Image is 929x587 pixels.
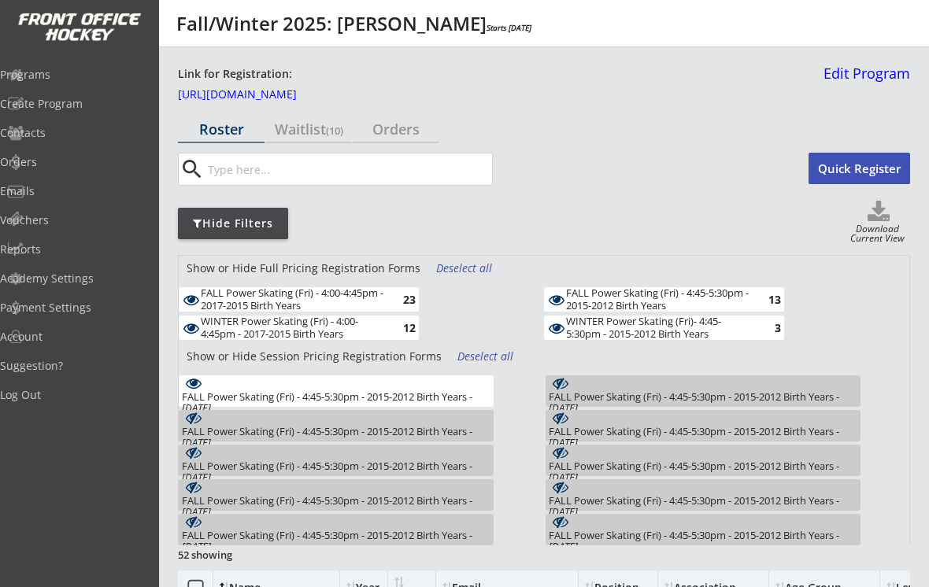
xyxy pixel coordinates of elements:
div: Deselect all [457,349,516,364]
em: [DATE] [549,435,578,449]
div: FALL Power Skating (Fri) - 4:45-5:30pm - 2015-2012 Birth Years [549,426,857,449]
div: FALL Power Skating (Fri) - 4:45-5:30pm - 2015-2012 Birth Years - [182,460,490,483]
div: 23 [384,293,416,305]
div: FALL Power Skating (Fri) - 4:45-5:30pm - 2015-2012 Birth Years [566,287,749,312]
img: FOH%20White%20Logo%20Transparent.png [17,13,142,42]
em: [DATE] [182,504,211,519]
div: FALL Power Skating (Fri) - 4:45-5:30pm - 2015-2012 Birth Years [182,426,490,449]
button: Click to download full roster. Your browser settings may try to block it, check your security set... [847,201,910,224]
div: FALL Power Skating (Fri) - 4:45-5:30pm - 2015-2012 Birth Years - [549,530,857,552]
div: Show or Hide Full Pricing Registration Forms [179,260,428,276]
div: FALL Power Skating (Fri) - 4:45-5:30pm - 2015-2012 Birth Years - [549,426,857,449]
div: Link for Registration: [178,66,294,83]
div: Show or Hide Session Pricing Registration Forms [179,349,450,364]
div: 13 [749,293,781,305]
a: Edit Program [817,66,910,94]
em: [DATE] [549,401,578,415]
em: [DATE] [182,539,211,553]
div: FALL Power Skating (Fri) - 4:45-5:30pm - 2015-2012 Birth Years [549,460,857,483]
font: (10) [326,124,343,138]
div: FALL Power Skating (Fri) - 4:45-5:30pm - 2015-2012 Birth Years [182,495,490,518]
div: FALL Power Skating (Fri) - 4:45-5:30pm - 2015-2012 Birth Years - [182,426,490,449]
div: WINTER Power Skating (Fri) - 4:00-4:45pm - 2017-2015 Birth Years [201,316,384,340]
div: FALL Power Skating (Fri) - 4:45-5:30pm - 2015-2012 Birth Years [182,391,490,414]
button: search [179,157,205,182]
div: FALL Power Skating (Fri) - 4:45-5:30pm - 2015-2012 Birth Years - [182,391,490,414]
div: FALL Power Skating (Fri) - 4:45-5:30pm - 2015-2012 Birth Years - [549,495,857,518]
button: Quick Register [809,153,910,184]
em: [DATE] [182,435,211,449]
div: FALL Power Skating (Fri) - 4:45-5:30pm - 2015-2012 Birth Years - [182,495,490,518]
div: Deselect all [436,260,494,276]
em: [DATE] [549,504,578,519]
div: Hide Filters [178,216,288,231]
a: [URL][DOMAIN_NAME] [178,89,335,106]
input: Type here... [205,153,492,185]
em: [DATE] [182,401,211,415]
div: Download Current View [845,224,910,246]
div: Orders [353,122,439,136]
div: Fall/Winter 2025: [PERSON_NAME] [176,14,531,33]
div: 3 [749,322,781,334]
em: [DATE] [182,470,211,484]
div: FALL Power Skating (Fri) - 4:00-4:45pm - 2017-2015 Birth Years [201,287,384,312]
div: FALL Power Skating (Fri) - 4:45-5:30pm - 2015-2012 Birth Years [182,460,490,483]
div: WINTER Power Skating (Fri)- 4:45-5:30pm - 2015-2012 Birth Years [566,316,749,340]
div: Waitlist [265,122,352,136]
div: FALL Power Skating (Fri) - 4:45-5:30pm - 2015-2012 Birth Years [182,530,490,552]
em: Starts [DATE] [487,22,531,33]
div: FALL Power Skating (Fri) - 4:45-5:30pm - 2015-2012 Birth Years - [549,391,857,414]
div: Roster [178,122,265,136]
div: FALL Power Skating (Fri) - 4:45-5:30pm - 2015-2012 Birth Years - [182,530,490,552]
div: 12 [384,322,416,334]
div: FALL Power Skating (Fri) - 4:45-5:30pm - 2015-2012 Birth Years - [549,460,857,483]
div: FALL Power Skating (Fri) - 4:45-5:30pm - 2015-2012 Birth Years [549,391,857,414]
div: 52 showing [178,548,291,562]
div: FALL Power Skating (Fri) - 4:45-5:30pm - 2015-2012 Birth Years [549,495,857,518]
em: [DATE] [549,539,578,553]
em: [DATE] [549,470,578,484]
div: FALL Power Skating (Fri) - 4:45-5:30pm - 2015-2012 Birth Years [549,530,857,552]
